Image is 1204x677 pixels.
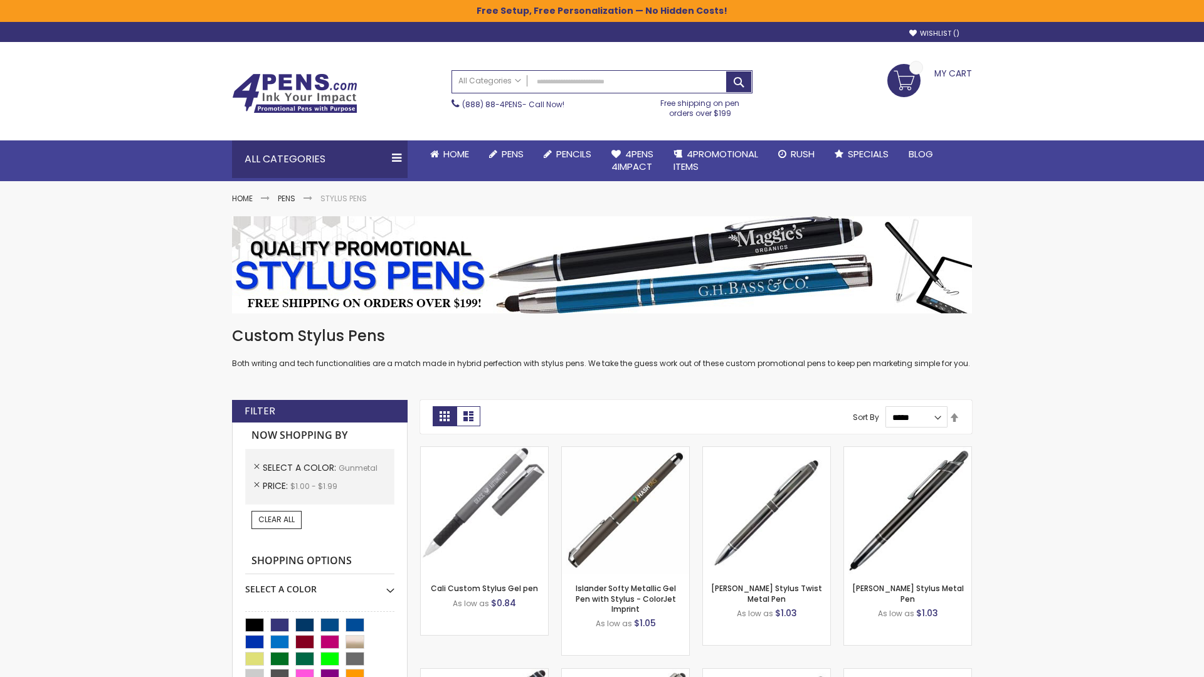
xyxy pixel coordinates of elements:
[258,514,295,525] span: Clear All
[290,481,337,491] span: $1.00 - $1.99
[848,147,889,160] span: Specials
[576,583,676,614] a: Islander Softy Metallic Gel Pen with Stylus - ColorJet Imprint
[611,147,653,173] span: 4Pens 4impact
[663,140,768,181] a: 4PROMOTIONALITEMS
[491,597,516,609] span: $0.84
[232,140,408,178] div: All Categories
[245,574,394,596] div: Select A Color
[479,140,534,168] a: Pens
[462,99,522,110] a: (888) 88-4PENS
[703,447,830,574] img: Colter Stylus Twist Metal Pen-Gunmetal
[596,618,632,629] span: As low as
[263,480,290,492] span: Price
[562,446,689,457] a: Islander Softy Metallic Gel Pen with Stylus - ColorJet Imprint-Gunmetal
[711,583,822,604] a: [PERSON_NAME] Stylus Twist Metal Pen
[458,76,521,86] span: All Categories
[844,446,971,457] a: Olson Stylus Metal Pen-Gunmetal
[737,608,773,619] span: As low as
[534,140,601,168] a: Pencils
[421,446,548,457] a: Cali Custom Stylus Gel pen-Gunmetal
[245,404,275,418] strong: Filter
[775,607,797,619] span: $1.03
[634,617,656,629] span: $1.05
[825,140,899,168] a: Specials
[703,446,830,457] a: Colter Stylus Twist Metal Pen-Gunmetal
[852,583,964,604] a: [PERSON_NAME] Stylus Metal Pen
[232,326,972,369] div: Both writing and tech functionalities are a match made in hybrid perfection with stylus pens. We ...
[232,193,253,204] a: Home
[421,447,548,574] img: Cali Custom Stylus Gel pen-Gunmetal
[339,463,378,473] span: Gunmetal
[278,193,295,204] a: Pens
[245,422,394,449] strong: Now Shopping by
[909,29,959,38] a: Wishlist
[791,147,815,160] span: Rush
[899,140,943,168] a: Blog
[433,406,457,426] strong: Grid
[232,216,972,313] img: Stylus Pens
[251,511,302,528] a: Clear All
[878,608,914,619] span: As low as
[462,99,564,110] span: - Call Now!
[853,412,879,422] label: Sort By
[844,447,971,574] img: Olson Stylus Metal Pen-Gunmetal
[232,73,357,113] img: 4Pens Custom Pens and Promotional Products
[245,548,394,575] strong: Shopping Options
[263,461,339,474] span: Select A Color
[601,140,663,181] a: 4Pens4impact
[431,583,538,594] a: Cali Custom Stylus Gel pen
[556,147,591,160] span: Pencils
[443,147,469,160] span: Home
[420,140,479,168] a: Home
[452,71,527,92] a: All Categories
[320,193,367,204] strong: Stylus Pens
[673,147,758,173] span: 4PROMOTIONAL ITEMS
[232,326,972,346] h1: Custom Stylus Pens
[453,598,489,609] span: As low as
[648,93,753,118] div: Free shipping on pen orders over $199
[562,447,689,574] img: Islander Softy Metallic Gel Pen with Stylus - ColorJet Imprint-Gunmetal
[502,147,524,160] span: Pens
[768,140,825,168] a: Rush
[916,607,938,619] span: $1.03
[909,147,933,160] span: Blog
